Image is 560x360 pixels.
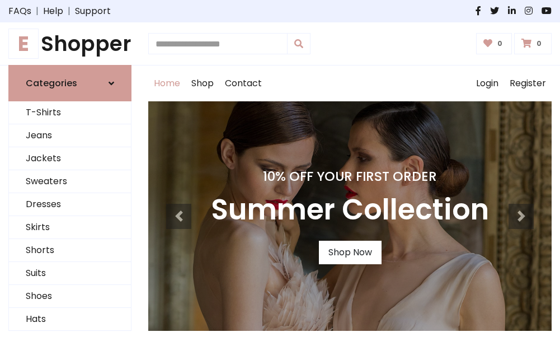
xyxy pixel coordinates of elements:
a: Help [43,4,63,18]
a: Sweaters [9,170,131,193]
a: Shorts [9,239,131,262]
a: Contact [219,66,267,101]
a: Home [148,66,186,101]
a: 0 [514,33,552,54]
h4: 10% Off Your First Order [211,169,489,184]
a: Shop Now [319,241,382,264]
span: | [31,4,43,18]
a: Dresses [9,193,131,216]
a: FAQs [8,4,31,18]
a: Register [504,66,552,101]
a: Jeans [9,124,131,147]
a: T-Shirts [9,101,131,124]
a: Hats [9,308,131,331]
a: Categories [8,65,131,101]
h6: Categories [26,78,77,88]
h3: Summer Collection [211,193,489,227]
a: Jackets [9,147,131,170]
span: 0 [534,39,544,49]
span: E [8,29,39,59]
span: | [63,4,75,18]
h1: Shopper [8,31,131,56]
a: EShopper [8,31,131,56]
a: Shop [186,66,219,101]
a: Login [470,66,504,101]
a: Suits [9,262,131,285]
a: Support [75,4,111,18]
span: 0 [495,39,505,49]
a: Shoes [9,285,131,308]
a: Skirts [9,216,131,239]
a: 0 [476,33,512,54]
